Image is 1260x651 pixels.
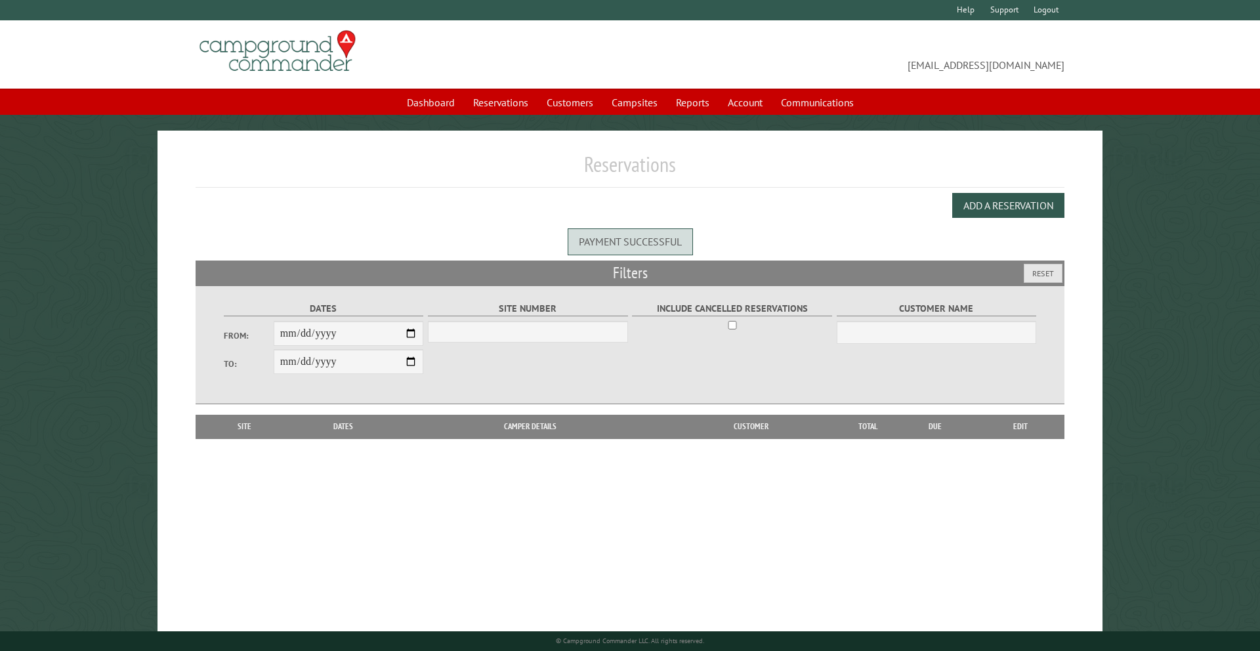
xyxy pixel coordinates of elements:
a: Campsites [604,90,665,115]
button: Add a Reservation [952,193,1064,218]
th: Due [894,415,976,438]
label: Customer Name [837,301,1037,316]
th: Camper Details [400,415,661,438]
th: Site [202,415,287,438]
h1: Reservations [196,152,1065,188]
span: [EMAIL_ADDRESS][DOMAIN_NAME] [630,36,1064,73]
label: Site Number [428,301,628,316]
a: Reservations [465,90,536,115]
div: Payment successful [568,228,693,255]
th: Dates [287,415,400,438]
a: Customers [539,90,601,115]
label: From: [224,329,274,342]
a: Account [720,90,770,115]
th: Customer [661,415,841,438]
button: Reset [1024,264,1062,283]
small: © Campground Commander LLC. All rights reserved. [556,637,704,645]
h2: Filters [196,261,1065,285]
th: Total [841,415,894,438]
img: Campground Commander [196,26,360,77]
label: Include Cancelled Reservations [632,301,832,316]
a: Reports [668,90,717,115]
a: Communications [773,90,862,115]
label: Dates [224,301,424,316]
th: Edit [976,415,1065,438]
a: Dashboard [399,90,463,115]
label: To: [224,358,274,370]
